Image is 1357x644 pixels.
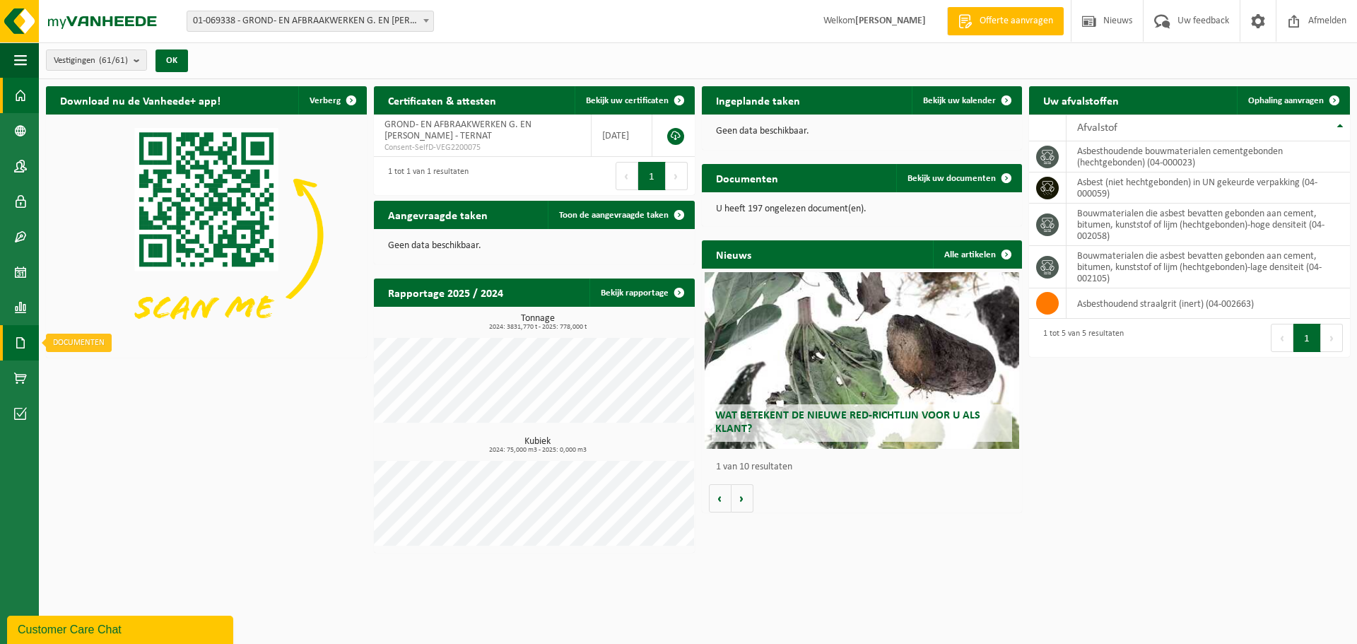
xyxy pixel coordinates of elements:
[54,50,128,71] span: Vestigingen
[947,7,1064,35] a: Offerte aanvragen
[589,279,693,307] a: Bekijk rapportage
[46,49,147,71] button: Vestigingen(61/61)
[1067,172,1350,204] td: asbest (niet hechtgebonden) in UN gekeurde verpakking (04-000059)
[702,164,792,192] h2: Documenten
[709,484,732,513] button: Vorige
[374,86,510,114] h2: Certificaten & attesten
[310,96,341,105] span: Verberg
[616,162,638,190] button: Previous
[1237,86,1349,115] a: Ophaling aanvragen
[298,86,365,115] button: Verberg
[7,613,236,644] iframe: chat widget
[575,86,693,115] a: Bekijk uw certificaten
[384,142,580,153] span: Consent-SelfD-VEG2200075
[702,240,765,268] h2: Nieuws
[388,241,681,251] p: Geen data beschikbaar.
[1029,86,1133,114] h2: Uw afvalstoffen
[384,119,531,141] span: GROND- EN AFBRAAKWERKEN G. EN [PERSON_NAME] - TERNAT
[1271,324,1293,352] button: Previous
[732,484,753,513] button: Volgende
[381,314,695,331] h3: Tonnage
[705,272,1019,449] a: Wat betekent de nieuwe RED-richtlijn voor u als klant?
[559,211,669,220] span: Toon de aangevraagde taken
[896,164,1021,192] a: Bekijk uw documenten
[548,201,693,229] a: Toon de aangevraagde taken
[46,115,367,355] img: Download de VHEPlus App
[1067,141,1350,172] td: asbesthoudende bouwmaterialen cementgebonden (hechtgebonden) (04-000023)
[976,14,1057,28] span: Offerte aanvragen
[638,162,666,190] button: 1
[592,115,653,157] td: [DATE]
[715,410,980,435] span: Wat betekent de nieuwe RED-richtlijn voor u als klant?
[381,324,695,331] span: 2024: 3831,770 t - 2025: 778,000 t
[1293,324,1321,352] button: 1
[1067,288,1350,319] td: asbesthoudend straalgrit (inert) (04-002663)
[923,96,996,105] span: Bekijk uw kalender
[1321,324,1343,352] button: Next
[702,86,814,114] h2: Ingeplande taken
[187,11,434,32] span: 01-069338 - GROND- EN AFBRAAKWERKEN G. EN A. DE MEUTER - TERNAT
[1248,96,1324,105] span: Ophaling aanvragen
[1067,204,1350,246] td: bouwmaterialen die asbest bevatten gebonden aan cement, bitumen, kunststof of lijm (hechtgebonden...
[1067,246,1350,288] td: bouwmaterialen die asbest bevatten gebonden aan cement, bitumen, kunststof of lijm (hechtgebonden...
[381,437,695,454] h3: Kubiek
[716,204,1009,214] p: U heeft 197 ongelezen document(en).
[381,160,469,192] div: 1 tot 1 van 1 resultaten
[933,240,1021,269] a: Alle artikelen
[666,162,688,190] button: Next
[907,174,996,183] span: Bekijk uw documenten
[374,279,517,306] h2: Rapportage 2025 / 2024
[374,201,502,228] h2: Aangevraagde taken
[187,11,433,31] span: 01-069338 - GROND- EN AFBRAAKWERKEN G. EN A. DE MEUTER - TERNAT
[586,96,669,105] span: Bekijk uw certificaten
[381,447,695,454] span: 2024: 75,000 m3 - 2025: 0,000 m3
[1077,122,1117,134] span: Afvalstof
[716,127,1009,136] p: Geen data beschikbaar.
[912,86,1021,115] a: Bekijk uw kalender
[155,49,188,72] button: OK
[99,56,128,65] count: (61/61)
[855,16,926,26] strong: [PERSON_NAME]
[46,86,235,114] h2: Download nu de Vanheede+ app!
[1036,322,1124,353] div: 1 tot 5 van 5 resultaten
[716,462,1016,472] p: 1 van 10 resultaten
